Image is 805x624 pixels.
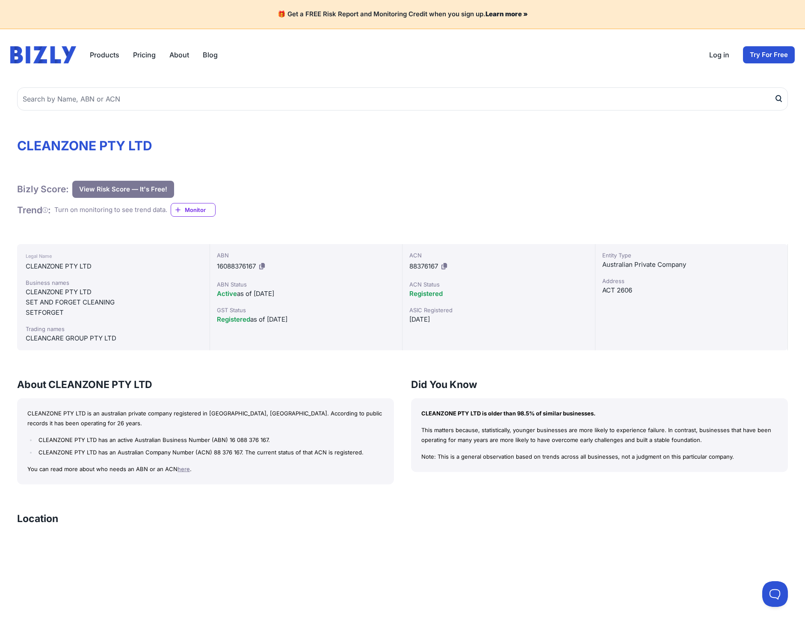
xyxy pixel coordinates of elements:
iframe: Toggle Customer Support [762,581,788,607]
h4: 🎁 Get a FREE Risk Report and Monitoring Credit when you sign up. [10,10,795,18]
span: Monitor [185,206,215,214]
p: CLEANZONE PTY LTD is older than 98.5% of similar businesses. [421,409,778,418]
input: Search by Name, ABN or ACN [17,87,788,110]
h1: CLEANZONE PTY LTD [17,138,788,153]
div: Australian Private Company [602,260,781,270]
li: CLEANZONE PTY LTD has an Australian Company Number (ACN) 88 376 167. The current status of that A... [36,448,384,457]
div: ASIC Registered [409,306,588,314]
div: Entity Type [602,251,781,260]
button: Products [90,50,119,60]
span: Registered [409,290,443,298]
a: here [178,466,190,472]
p: CLEANZONE PTY LTD is an australian private company registered in [GEOGRAPHIC_DATA], [GEOGRAPHIC_D... [27,409,384,428]
div: CLEANZONE PTY LTD [26,287,201,297]
div: ABN [217,251,396,260]
div: CLEANZONE PTY LTD [26,261,201,272]
a: Pricing [133,50,156,60]
a: Learn more » [485,10,528,18]
h1: Trend : [17,204,51,216]
div: CLEANCARE GROUP PTY LTD [26,333,201,343]
div: ACN [409,251,588,260]
a: Monitor [171,203,216,217]
div: ACN Status [409,280,588,289]
span: 16088376167 [217,262,256,270]
div: as of [DATE] [217,289,396,299]
h3: About CLEANZONE PTY LTD [17,378,394,391]
div: ACT 2606 [602,285,781,296]
div: ABN Status [217,280,396,289]
span: Active [217,290,237,298]
p: You can read more about who needs an ABN or an ACN . [27,464,384,474]
div: Turn on monitoring to see trend data. [54,205,167,215]
div: Business names [26,278,201,287]
span: Registered [217,315,250,323]
div: SET AND FORGET CLEANING [26,297,201,308]
p: This matters because, statistically, younger businesses are more likely to experience failure. In... [421,425,778,445]
span: 88376167 [409,262,438,270]
div: SETFORGET [26,308,201,318]
h1: Bizly Score: [17,183,69,195]
a: Log in [709,50,729,60]
li: CLEANZONE PTY LTD has an active Australian Business Number (ABN) 16 088 376 167. [36,435,384,445]
div: as of [DATE] [217,314,396,325]
div: Trading names [26,325,201,333]
div: Legal Name [26,251,201,261]
a: About [169,50,189,60]
p: Note: This is a general observation based on trends across all businesses, not a judgment on this... [421,452,778,462]
button: View Risk Score — It's Free! [72,181,174,198]
div: [DATE] [409,314,588,325]
div: GST Status [217,306,396,314]
a: Blog [203,50,218,60]
h3: Location [17,512,58,525]
a: Try For Free [743,46,795,63]
h3: Did You Know [411,378,788,391]
div: Address [602,277,781,285]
